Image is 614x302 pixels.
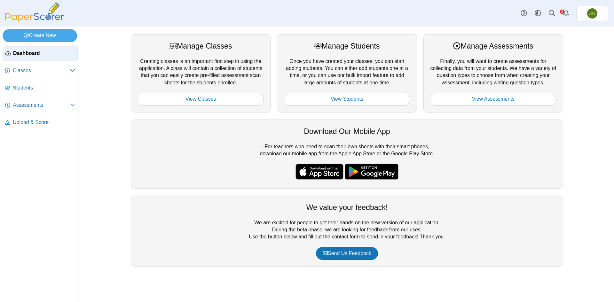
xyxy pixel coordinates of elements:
[3,29,77,42] a: Create New
[138,41,264,51] div: Manage Classes
[13,102,70,109] span: Assessments
[3,81,78,96] a: Students
[138,93,264,105] a: View Classes
[13,50,75,57] span: Dashboard
[423,34,563,112] div: Finally, you will want to create assessments for collecting data from your students. We have a va...
[316,247,378,260] a: Send Us Feedback
[3,63,78,79] a: Classes
[323,251,371,256] span: Send Us Feedback
[13,119,75,126] span: Upload & Score
[3,18,67,23] a: PaperScorer
[13,67,70,74] span: Classes
[13,84,75,91] span: Students
[589,11,595,16] span: Abby Nance
[284,41,410,51] div: Manage Students
[284,93,410,105] a: View Students
[3,46,78,61] a: Dashboard
[138,126,556,136] div: Download Our Mobile App
[138,202,556,213] div: We value your feedback!
[131,120,563,189] div: For teachers who need to scan their own sheets with their smart phones, download our mobile app f...
[277,34,417,112] div: Once you have created your classes, you can start adding students. You can either add students on...
[559,6,573,20] a: Alerts
[3,115,78,130] a: Upload & Score
[576,6,608,21] a: Abby Nance
[295,164,343,180] img: apple-store-badge.svg
[131,34,271,112] div: Creating classes is an important first step in using the application. A class will contain a coll...
[131,196,563,267] div: We are excited for people to get their hands on the new version of our application. During the be...
[3,98,78,113] a: Assessments
[430,93,556,105] a: View Assessments
[3,3,67,22] img: PaperScorer
[345,164,398,180] img: google-play-badge.png
[430,41,556,51] div: Manage Assessments
[587,8,597,19] span: Abby Nance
